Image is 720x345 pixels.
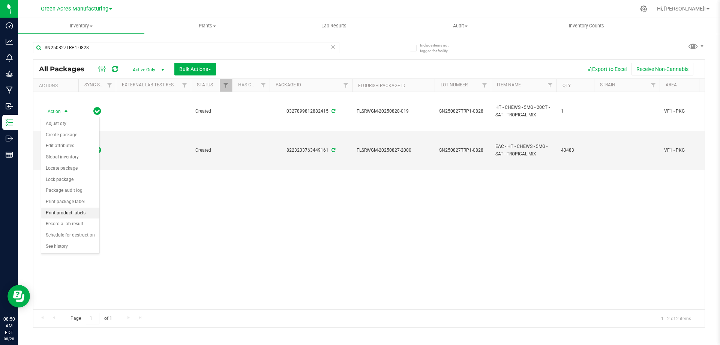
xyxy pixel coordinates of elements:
span: Bulk Actions [179,66,211,72]
inline-svg: Outbound [6,135,13,142]
a: Qty [562,83,571,88]
span: Inventory Counts [559,23,614,29]
span: EAC - HT - CHEWS - 5MG - SAT - TROPICAL MIX [495,143,552,157]
a: Audit [397,18,523,34]
span: SN250827TRP1-0828 [439,147,486,154]
a: Filter [103,79,116,92]
button: Export to Excel [581,63,631,75]
a: Inventory Counts [523,18,650,34]
li: Create package [41,130,99,141]
li: Edit attributes [41,140,99,152]
inline-svg: Analytics [6,38,13,45]
a: Filter [220,79,232,92]
th: Has COA [232,79,270,92]
span: All Packages [39,65,92,73]
span: Sync from Compliance System [330,108,335,114]
inline-svg: Inbound [6,102,13,110]
li: Locate package [41,163,99,174]
a: Filter [178,79,191,92]
a: Lab Results [271,18,397,34]
a: Filter [544,79,556,92]
span: Created [195,147,228,154]
p: 08/28 [3,336,15,342]
button: Receive Non-Cannabis [631,63,693,75]
span: select [61,106,71,117]
inline-svg: Grow [6,70,13,78]
li: Lock package [41,174,99,185]
li: Schedule for destruction [41,230,99,241]
div: Actions [39,83,75,88]
input: Search Package ID, Item Name, SKU, Lot or Part Number... [33,42,339,53]
li: See history [41,241,99,252]
a: Lot Number [441,82,468,87]
span: 1 - 2 of 2 items [655,313,697,324]
span: Green Acres Manufacturing [41,6,108,12]
iframe: Resource center [7,285,30,307]
span: FLSRWGM-20250827-2000 [357,147,430,154]
inline-svg: Monitoring [6,54,13,62]
li: Package audit log [41,185,99,196]
span: SN250827TRP1-0828 [439,108,486,115]
span: HT - CHEWS - 5MG - 20CT - SAT - TROPICAL MIX [495,104,552,118]
span: Action [41,106,61,117]
span: Clear [330,42,336,52]
p: 08:50 AM EDT [3,316,15,336]
inline-svg: Manufacturing [6,86,13,94]
span: Page of 1 [64,313,118,324]
a: Inventory [18,18,144,34]
span: Inventory [18,23,144,29]
li: Record a lab result [41,218,99,230]
a: Sync Status [84,82,113,87]
inline-svg: Dashboard [6,22,13,29]
a: Strain [600,82,615,87]
span: Lab Results [311,23,357,29]
li: Adjust qty [41,118,99,130]
a: Plants [144,18,271,34]
span: 43483 [561,147,589,154]
span: 1 [561,108,589,115]
span: Created [195,108,228,115]
span: Include items not tagged for facility [420,42,457,54]
a: Filter [647,79,660,92]
span: Sync from Compliance System [330,148,335,153]
a: Filter [340,79,352,92]
a: External Lab Test Result [122,82,181,87]
a: Filter [257,79,270,92]
span: VF1 - PKG [664,108,711,115]
a: Item Name [497,82,521,87]
a: Flourish Package ID [358,83,405,88]
div: 0327899812882415 [268,108,353,115]
inline-svg: Inventory [6,119,13,126]
span: VF1 - PKG [664,147,711,154]
div: Manage settings [639,5,648,12]
button: Bulk Actions [174,63,216,75]
a: Status [197,82,213,87]
li: Print product labels [41,208,99,219]
div: 8223233763449161 [268,147,353,154]
input: 1 [86,313,99,324]
a: Package ID [276,82,301,87]
li: Print package label [41,196,99,208]
span: Audit [397,23,523,29]
a: Filter [478,79,491,92]
li: Global inventory [41,152,99,163]
a: Area [666,82,677,87]
inline-svg: Reports [6,151,13,158]
span: In Sync [93,106,101,116]
span: Plants [145,23,270,29]
span: FLSRWGM-20250828-019 [357,108,430,115]
span: Hi, [PERSON_NAME]! [657,6,706,12]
